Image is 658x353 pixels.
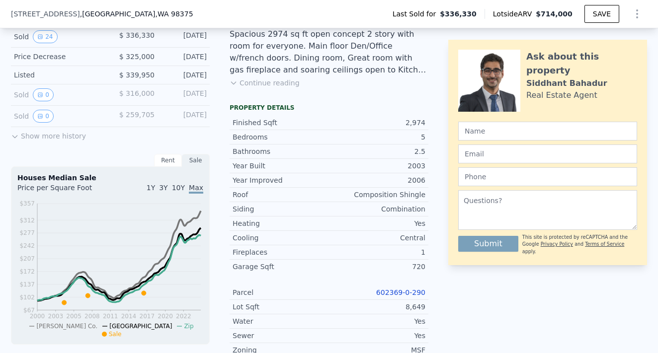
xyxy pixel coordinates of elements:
[119,31,155,39] span: $ 336,330
[329,302,425,312] div: 8,649
[536,10,573,18] span: $714,000
[329,204,425,214] div: Combination
[163,30,207,43] div: [DATE]
[17,173,203,183] div: Houses Median Sale
[230,28,428,76] div: Spacious 2974 sq ft open concept 2 story with room for everyone. Main floor Den/Office w/french d...
[80,9,193,19] span: , [GEOGRAPHIC_DATA]
[119,111,155,119] span: $ 259,705
[19,268,35,275] tspan: $172
[176,313,191,320] tspan: 2022
[233,118,329,128] div: Finished Sqft
[33,30,57,43] button: View historical data
[19,242,35,249] tspan: $242
[526,77,607,89] div: Siddhant Bahadur
[393,9,440,19] span: Last Sold for
[233,161,329,171] div: Year Built
[329,331,425,341] div: Yes
[627,4,647,24] button: Show Options
[19,200,35,207] tspan: $357
[14,110,102,123] div: Sold
[233,247,329,257] div: Fireplaces
[458,236,518,252] button: Submit
[119,89,155,97] span: $ 316,000
[109,331,122,338] span: Sale
[154,154,182,167] div: Rent
[36,323,97,330] span: [PERSON_NAME] Co.
[11,9,80,19] span: [STREET_ADDRESS]
[329,190,425,200] div: Composition Shingle
[159,184,167,192] span: 3Y
[189,184,203,194] span: Max
[329,132,425,142] div: 5
[329,247,425,257] div: 1
[19,255,35,262] tspan: $207
[233,331,329,341] div: Sewer
[526,50,637,77] div: Ask about this property
[119,53,155,61] span: $ 325,000
[329,118,425,128] div: 2,974
[233,132,329,142] div: Bedrooms
[163,88,207,101] div: [DATE]
[233,233,329,243] div: Cooling
[233,218,329,228] div: Heating
[458,122,637,141] input: Name
[140,313,155,320] tspan: 2017
[329,161,425,171] div: 2003
[84,313,100,320] tspan: 2008
[233,302,329,312] div: Lot Sqft
[233,190,329,200] div: Roof
[526,89,597,101] div: Real Estate Agent
[376,288,425,296] a: 602369-0-290
[440,9,477,19] span: $336,330
[458,144,637,163] input: Email
[233,287,329,297] div: Parcel
[14,88,102,101] div: Sold
[163,70,207,80] div: [DATE]
[163,110,207,123] div: [DATE]
[493,9,536,19] span: Lotside ARV
[329,233,425,243] div: Central
[17,183,110,199] div: Price per Square Foot
[30,313,45,320] tspan: 2000
[458,167,637,186] input: Phone
[19,229,35,236] tspan: $277
[329,218,425,228] div: Yes
[19,217,35,224] tspan: $312
[172,184,185,192] span: 10Y
[14,30,102,43] div: Sold
[11,127,86,141] button: Show more history
[329,146,425,156] div: 2.5
[109,323,172,330] span: [GEOGRAPHIC_DATA]
[233,146,329,156] div: Bathrooms
[541,241,573,247] a: Privacy Policy
[33,88,54,101] button: View historical data
[19,294,35,301] tspan: $102
[103,313,118,320] tspan: 2011
[48,313,64,320] tspan: 2003
[14,52,102,62] div: Price Decrease
[121,313,137,320] tspan: 2014
[119,71,155,79] span: $ 339,950
[329,262,425,272] div: 720
[233,175,329,185] div: Year Improved
[155,10,193,18] span: , WA 98375
[184,323,193,330] span: Zip
[163,52,207,62] div: [DATE]
[230,104,428,112] div: Property details
[182,154,210,167] div: Sale
[585,241,624,247] a: Terms of Service
[147,184,155,192] span: 1Y
[329,316,425,326] div: Yes
[230,78,300,88] button: Continue reading
[329,175,425,185] div: 2006
[158,313,173,320] tspan: 2020
[233,316,329,326] div: Water
[14,70,102,80] div: Listed
[33,110,54,123] button: View historical data
[584,5,619,23] button: SAVE
[66,313,82,320] tspan: 2005
[233,262,329,272] div: Garage Sqft
[522,234,637,255] div: This site is protected by reCAPTCHA and the Google and apply.
[233,204,329,214] div: Siding
[23,307,35,314] tspan: $67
